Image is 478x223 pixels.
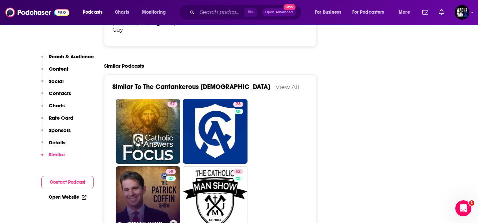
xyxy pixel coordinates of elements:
[41,90,71,102] button: Contacts
[104,63,144,69] h2: Similar Podcasts
[41,66,68,78] button: Content
[166,169,176,174] a: 58
[49,66,68,72] p: Content
[233,169,243,174] a: 62
[455,5,469,20] img: User Profile
[236,101,241,108] span: 73
[265,11,293,14] span: Open Advanced
[110,7,133,18] a: Charts
[284,4,296,10] span: New
[455,200,471,216] iframe: Intercom live chat
[183,99,248,164] a: 73
[233,102,243,107] a: 73
[236,168,241,175] span: 62
[41,78,64,90] button: Social
[167,102,177,107] a: 57
[41,102,65,115] button: Charts
[49,102,65,109] p: Charts
[49,127,71,133] p: Sponsors
[49,115,73,121] p: Rate Card
[49,139,65,146] p: Details
[394,7,418,18] button: open menu
[116,99,180,164] a: 57
[41,53,94,66] button: Reach & Audience
[197,7,245,18] input: Search podcasts, credits, & more...
[168,168,173,175] span: 58
[455,5,469,20] button: Show profile menu
[41,151,65,164] button: Similar
[455,5,469,20] span: Logged in as WachsmanNY
[348,7,394,18] button: open menu
[41,115,73,127] button: Rate Card
[112,83,270,91] a: Similar To The Cantankerous [DEMOGRAPHIC_DATA]
[137,7,174,18] button: open menu
[315,8,341,17] span: For Business
[41,176,94,188] button: Contact Podcast
[469,200,474,206] span: 1
[49,90,71,96] p: Contacts
[49,53,94,60] p: Reach & Audience
[49,151,65,158] p: Similar
[352,8,384,17] span: For Podcasters
[436,7,447,18] a: Show notifications dropdown
[5,6,69,19] img: Podchaser - Follow, Share and Rate Podcasts
[262,8,296,16] button: Open AdvancedNew
[41,127,71,139] button: Sponsors
[170,101,175,108] span: 57
[185,5,308,20] div: Search podcasts, credits, & more...
[115,8,129,17] span: Charts
[142,8,166,17] span: Monitoring
[49,78,64,84] p: Social
[78,7,111,18] button: open menu
[276,83,299,90] a: View All
[420,7,431,18] a: Show notifications dropdown
[310,7,350,18] button: open menu
[83,8,102,17] span: Podcasts
[245,8,257,17] span: ⌘ K
[399,8,410,17] span: More
[41,139,65,152] button: Details
[49,194,86,200] a: Open Website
